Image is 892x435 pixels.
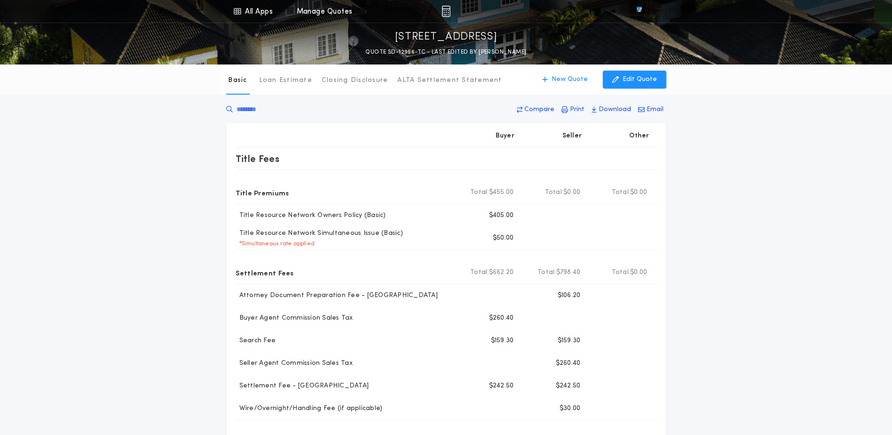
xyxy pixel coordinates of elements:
[570,105,584,114] p: Print
[647,105,663,114] p: Email
[533,71,597,89] button: New Quote
[603,71,666,89] button: Edit Quote
[442,6,450,17] img: img
[545,188,564,197] b: Total:
[236,336,276,346] p: Search Fee
[489,314,514,323] p: $260.40
[259,76,312,85] p: Loan Estimate
[556,268,581,277] span: $798.40
[556,381,581,391] p: $242.50
[236,185,289,200] p: Title Premiums
[524,105,554,114] p: Compare
[228,76,247,85] p: Basic
[489,381,514,391] p: $242.50
[635,101,666,118] button: Email
[556,359,581,368] p: $260.40
[470,268,489,277] b: Total:
[236,211,386,220] p: Title Resource Network Owners Policy (Basic)
[236,381,369,391] p: Settlement Fee - [GEOGRAPHIC_DATA]
[563,188,580,197] span: $0.00
[236,314,353,323] p: Buyer Agent Commission Sales Tax
[514,101,557,118] button: Compare
[629,131,649,141] p: Other
[589,101,634,118] button: Download
[397,76,502,85] p: ALTA Settlement Statement
[491,336,514,346] p: $159.30
[236,404,383,413] p: Wire/Overnight/Handling Fee (if applicable)
[236,229,403,238] p: Title Resource Network Simultaneous Issue (Basic)
[236,151,280,166] p: Title Fees
[599,105,631,114] p: Download
[612,188,631,197] b: Total:
[489,188,514,197] span: $455.00
[537,268,556,277] b: Total:
[552,75,588,84] p: New Quote
[496,131,514,141] p: Buyer
[489,268,514,277] span: $662.20
[395,30,497,45] p: [STREET_ADDRESS]
[630,188,647,197] span: $0.00
[489,211,514,220] p: $405.00
[619,7,659,16] img: vs-icon
[558,336,581,346] p: $159.30
[322,76,388,85] p: Closing Disclosure
[562,131,582,141] p: Seller
[365,48,526,57] p: QUOTE SD-12956-TC - LAST EDITED BY [PERSON_NAME]
[236,359,353,368] p: Seller Agent Commission Sales Tax
[630,268,647,277] span: $0.00
[623,75,657,84] p: Edit Quote
[612,268,631,277] b: Total:
[558,291,581,300] p: $106.20
[236,240,315,248] p: * Simultaneous rate applied
[560,404,581,413] p: $30.00
[236,291,438,300] p: Attorney Document Preparation Fee - [GEOGRAPHIC_DATA]
[559,101,587,118] button: Print
[470,188,489,197] b: Total:
[236,265,294,280] p: Settlement Fees
[493,234,514,243] p: $50.00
